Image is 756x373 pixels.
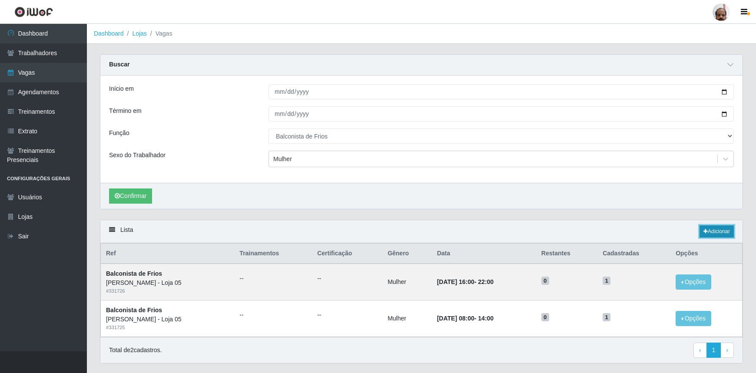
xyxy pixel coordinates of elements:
div: [PERSON_NAME] - Loja 05 [106,278,229,287]
img: CoreUI Logo [14,7,53,17]
a: Dashboard [94,30,124,37]
th: Trainamentos [234,244,312,264]
label: Término em [109,106,142,116]
strong: Balconista de Frios [106,307,162,314]
strong: - [437,278,494,285]
a: Adicionar [700,225,734,238]
li: Vagas [147,29,172,38]
th: Opções [670,244,742,264]
button: Opções [676,274,711,290]
th: Ref [101,244,235,264]
nav: breadcrumb [87,24,756,44]
a: Previous [693,343,707,358]
a: Next [720,343,734,358]
td: Mulher [382,264,432,300]
div: # 331726 [106,287,229,295]
div: [PERSON_NAME] - Loja 05 [106,315,229,324]
label: Função [109,129,129,138]
strong: Buscar [109,61,129,68]
button: Opções [676,311,711,326]
input: 00/00/0000 [269,106,734,122]
input: 00/00/0000 [269,84,734,99]
td: Mulher [382,300,432,337]
time: 22:00 [478,278,494,285]
a: Lojas [132,30,146,37]
label: Sexo do Trabalhador [109,151,166,160]
th: Restantes [536,244,597,264]
a: 1 [706,343,721,358]
ul: -- [239,310,307,320]
button: Confirmar [109,188,152,204]
span: ‹ [699,347,701,353]
span: 0 [541,277,549,285]
ul: -- [239,274,307,283]
nav: pagination [693,343,734,358]
time: [DATE] 16:00 [437,278,474,285]
strong: - [437,315,494,322]
span: 1 [603,313,610,322]
th: Cadastradas [597,244,670,264]
time: [DATE] 08:00 [437,315,474,322]
label: Início em [109,84,134,93]
ul: -- [317,274,377,283]
span: 0 [541,313,549,322]
div: Lista [100,220,743,243]
div: Mulher [273,155,292,164]
div: # 331725 [106,324,229,331]
ul: -- [317,310,377,320]
th: Certificação [312,244,382,264]
th: Gênero [382,244,432,264]
th: Data [432,244,536,264]
span: 1 [603,277,610,285]
span: › [726,347,728,353]
time: 14:00 [478,315,494,322]
strong: Balconista de Frios [106,270,162,277]
p: Total de 2 cadastros. [109,346,162,355]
